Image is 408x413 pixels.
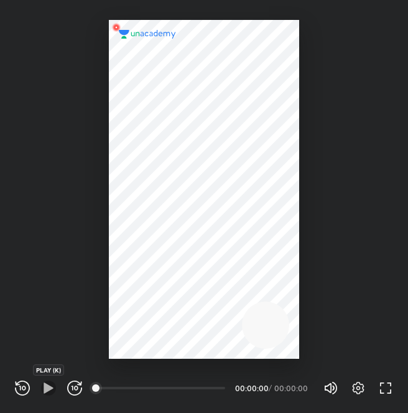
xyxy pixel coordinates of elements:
[33,364,64,376] div: PLAY (K)
[274,384,308,392] div: 00:00:00
[235,384,266,392] div: 00:00:00
[119,30,176,39] img: logo.2a7e12a2.svg
[269,384,272,392] div: /
[109,20,124,35] img: wMgqJGBwKWe8AAAAABJRU5ErkJggg==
